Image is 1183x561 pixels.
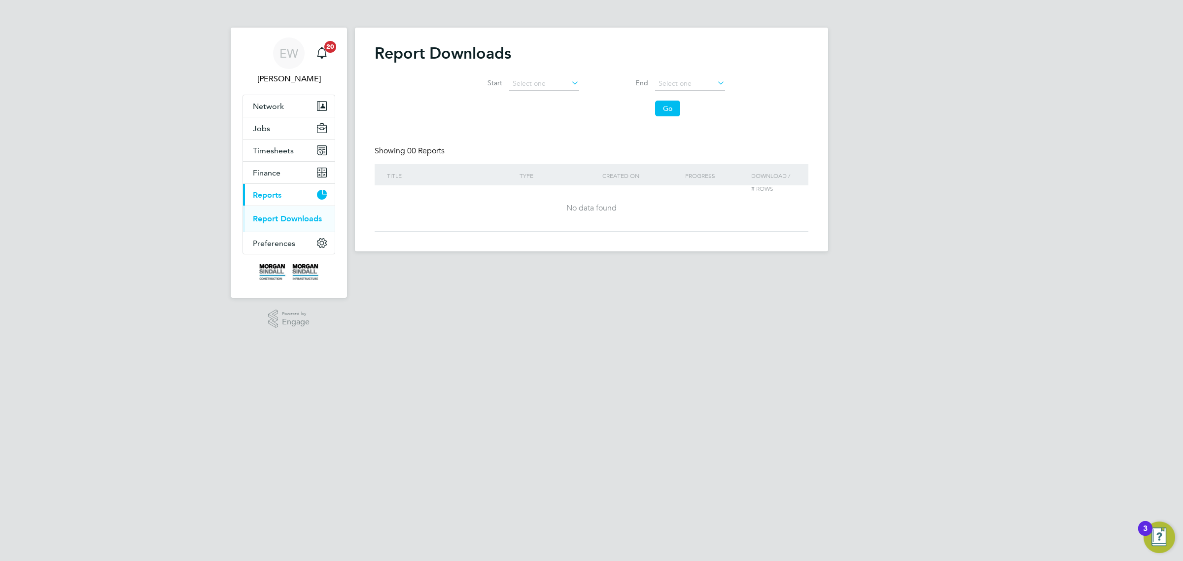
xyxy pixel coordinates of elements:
span: Emma Wells [243,73,335,85]
span: Network [253,102,284,111]
img: morgansindall-logo-retina.png [259,264,318,280]
span: Powered by [282,310,310,318]
div: Download / [749,164,799,200]
span: EW [279,47,298,60]
div: No data found [384,203,799,213]
a: Go to home page [243,264,335,280]
div: Created On [600,164,683,187]
span: Jobs [253,124,270,133]
div: Progress [683,164,749,187]
input: Select one [655,77,725,91]
div: Showing [375,146,447,156]
span: Preferences [253,239,295,248]
span: Timesheets [253,146,294,155]
span: 20 [324,41,336,53]
div: Title [384,164,517,187]
button: Network [243,95,335,117]
span: Engage [282,318,310,326]
div: Type [517,164,600,187]
span: # Rows [751,184,773,192]
label: End [604,78,648,87]
button: Go [655,101,680,116]
button: Preferences [243,232,335,254]
div: Reports [243,206,335,232]
label: Start [458,78,502,87]
h2: Report Downloads [375,43,808,63]
button: Jobs [243,117,335,139]
a: 20 [312,37,332,69]
div: 3 [1143,528,1148,541]
a: Powered byEngage [268,310,310,328]
a: EW[PERSON_NAME] [243,37,335,85]
span: 00 Reports [407,146,445,156]
span: Reports [253,190,281,200]
button: Open Resource Center, 3 new notifications [1144,522,1175,553]
button: Timesheets [243,140,335,161]
span: Finance [253,168,280,177]
button: Reports [243,184,335,206]
input: Select one [509,77,579,91]
a: Report Downloads [253,214,322,223]
button: Finance [243,162,335,183]
nav: Main navigation [231,28,347,298]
